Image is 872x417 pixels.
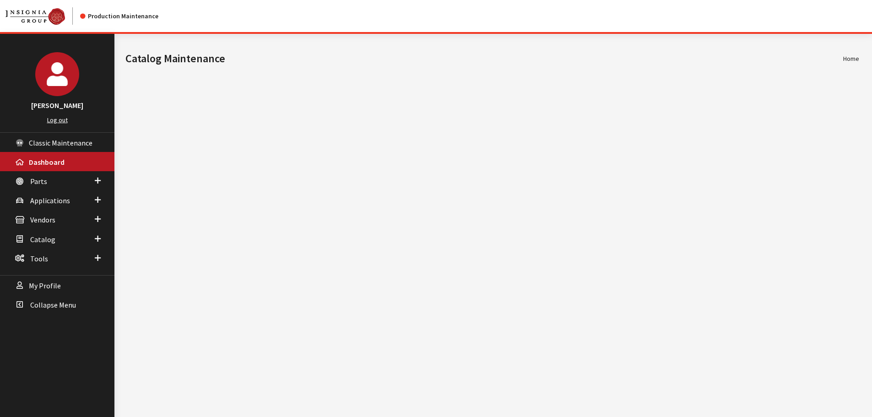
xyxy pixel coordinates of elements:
[30,216,55,225] span: Vendors
[843,54,859,64] li: Home
[47,116,68,124] a: Log out
[5,7,80,25] a: Insignia Group logo
[29,281,61,290] span: My Profile
[30,196,70,205] span: Applications
[30,300,76,309] span: Collapse Menu
[30,177,47,186] span: Parts
[5,8,65,25] img: Catalog Maintenance
[29,157,65,167] span: Dashboard
[9,100,105,111] h3: [PERSON_NAME]
[35,52,79,96] img: Cheyenne Dorton
[29,138,92,147] span: Classic Maintenance
[125,50,843,67] h1: Catalog Maintenance
[30,254,48,263] span: Tools
[80,11,158,21] div: Production Maintenance
[30,235,55,244] span: Catalog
